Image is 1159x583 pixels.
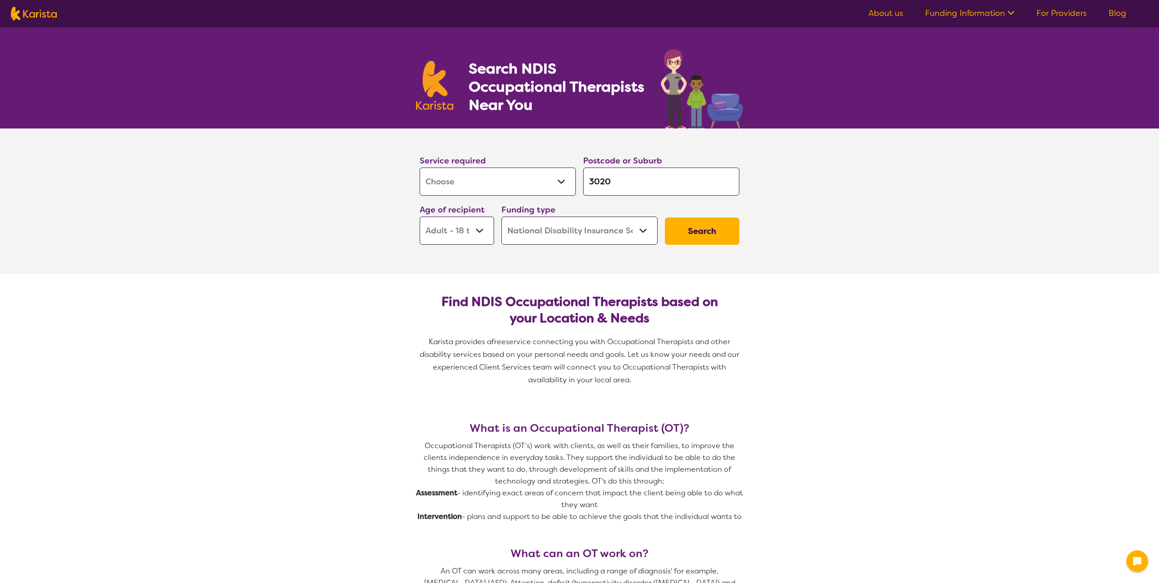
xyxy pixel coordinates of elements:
a: Funding Information [925,8,1015,19]
img: occupational-therapy [661,49,743,128]
img: Karista logo [11,7,57,20]
h3: What is an Occupational Therapist (OT)? [416,422,743,435]
p: Occupational Therapists (OT’s) work with clients, as well as their families, to improve the clien... [416,440,743,487]
p: - plans and support to be able to achieve the goals that the individual wants to [416,511,743,523]
label: Service required [420,155,486,166]
img: Karista logo [416,61,453,110]
label: Postcode or Suburb [583,155,662,166]
input: Type [583,168,739,196]
a: About us [868,8,903,19]
a: For Providers [1036,8,1087,19]
label: Funding type [501,204,555,215]
button: Search [665,217,739,245]
label: Age of recipient [420,204,485,215]
p: - identifying exact areas of concern that impact the client being able to do what they want [416,487,743,511]
strong: Intervention [417,512,462,521]
span: Karista provides a [429,337,491,346]
span: free [491,337,506,346]
h3: What can an OT work on? [416,547,743,560]
a: Blog [1109,8,1126,19]
span: service connecting you with Occupational Therapists and other disability services based on your p... [420,337,741,385]
strong: Assessment [416,488,457,498]
h1: Search NDIS Occupational Therapists Near You [469,59,645,114]
h2: Find NDIS Occupational Therapists based on your Location & Needs [427,294,732,326]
